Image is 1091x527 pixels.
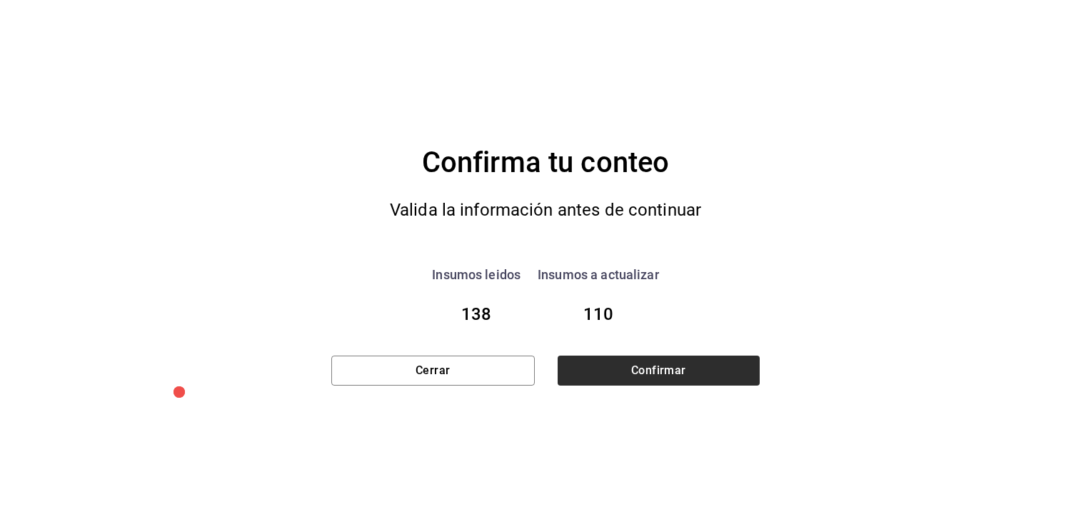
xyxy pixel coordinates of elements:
div: Confirma tu conteo [331,141,760,184]
div: Valida la información antes de continuar [359,196,732,225]
button: Cerrar [331,356,535,386]
div: 138 [432,301,521,327]
div: 110 [538,301,659,327]
div: Insumos leidos [432,265,521,284]
button: Confirmar [558,356,760,386]
div: Insumos a actualizar [538,265,659,284]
